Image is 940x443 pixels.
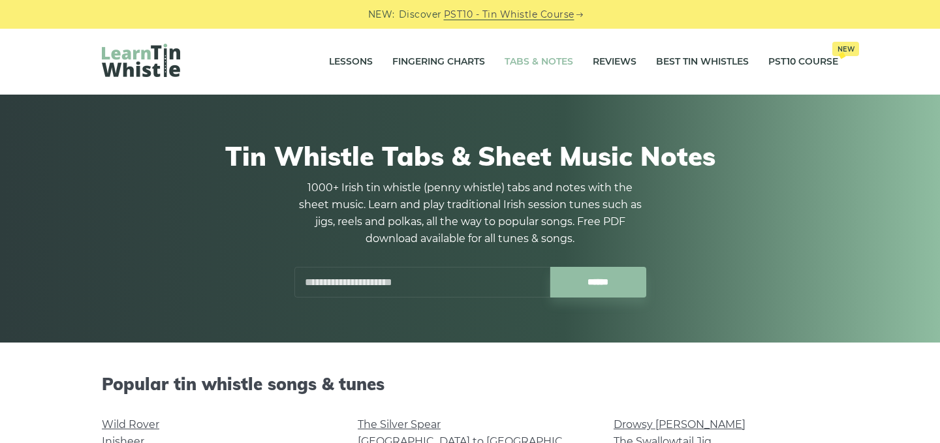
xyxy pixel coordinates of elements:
[102,418,159,431] a: Wild Rover
[768,46,838,78] a: PST10 CourseNew
[392,46,485,78] a: Fingering Charts
[832,42,859,56] span: New
[656,46,749,78] a: Best Tin Whistles
[358,418,441,431] a: The Silver Spear
[102,374,838,394] h2: Popular tin whistle songs & tunes
[102,140,838,172] h1: Tin Whistle Tabs & Sheet Music Notes
[505,46,573,78] a: Tabs & Notes
[593,46,636,78] a: Reviews
[614,418,745,431] a: Drowsy [PERSON_NAME]
[294,179,646,247] p: 1000+ Irish tin whistle (penny whistle) tabs and notes with the sheet music. Learn and play tradi...
[329,46,373,78] a: Lessons
[102,44,180,77] img: LearnTinWhistle.com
